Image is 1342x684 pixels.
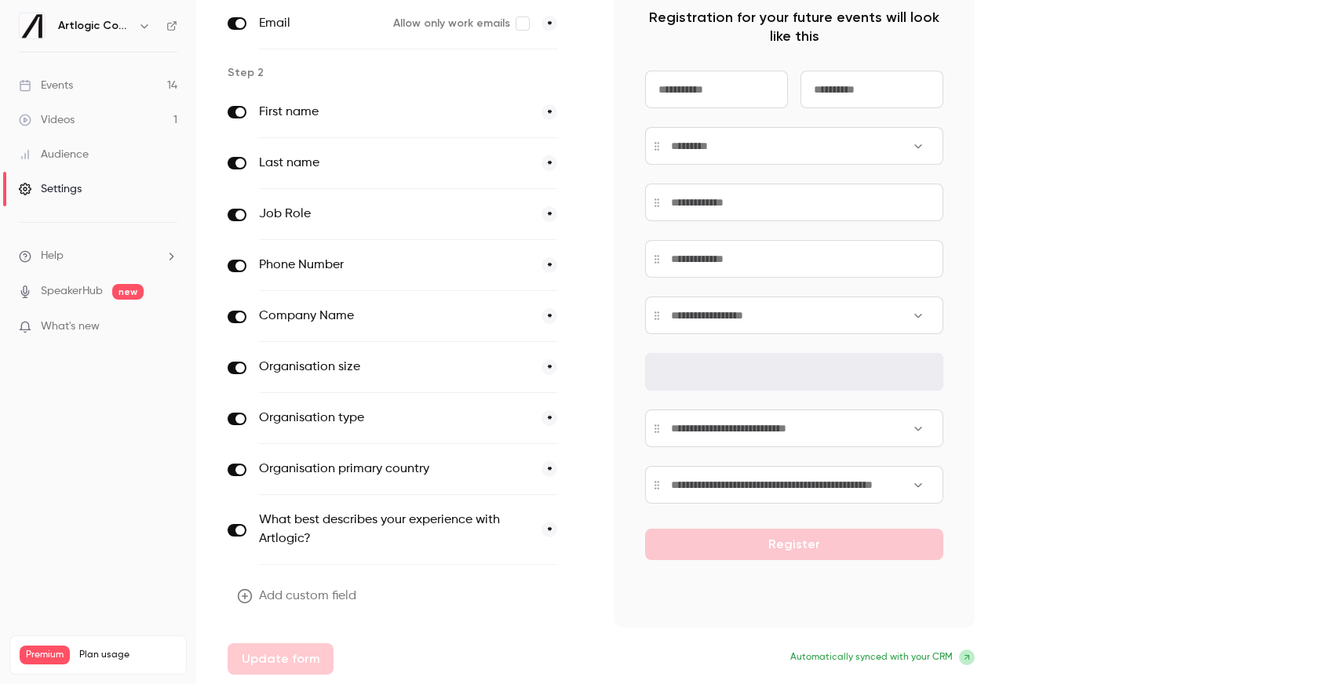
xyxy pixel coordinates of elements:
[20,646,70,664] span: Premium
[259,154,529,173] label: Last name
[19,147,89,162] div: Audience
[19,181,82,197] div: Settings
[19,112,75,128] div: Videos
[228,580,369,612] button: Add custom field
[41,318,100,335] span: What's new
[393,16,529,31] label: Allow only work emails
[790,650,953,664] span: Automatically synced with your CRM
[259,460,529,478] label: Organisation primary country
[41,248,64,264] span: Help
[259,511,529,548] label: What best describes your experience with Artlogic?
[259,409,529,427] label: Organisation type
[259,14,381,33] label: Email
[259,205,529,224] label: Job Role
[79,649,177,661] span: Plan usage
[41,283,103,300] a: SpeakerHub
[259,103,529,122] label: First name
[259,256,529,275] label: Phone Number
[112,284,144,300] span: new
[58,18,132,34] h6: Artlogic Connect 2025
[228,65,589,81] p: Step 2
[259,358,529,377] label: Organisation size
[259,307,529,326] label: Company Name
[645,8,943,45] p: Registration for your future events will look like this
[20,13,45,38] img: Artlogic Connect 2025
[19,78,73,93] div: Events
[159,320,177,334] iframe: Noticeable Trigger
[19,248,177,264] li: help-dropdown-opener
